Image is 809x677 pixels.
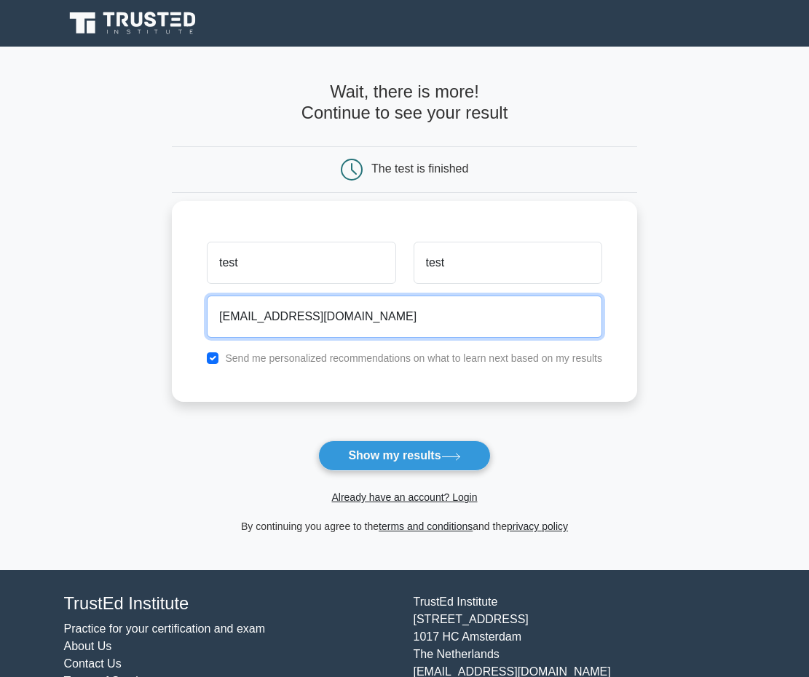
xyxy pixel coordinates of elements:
[379,520,473,532] a: terms and conditions
[163,518,646,535] div: By continuing you agree to the and the
[331,491,477,503] a: Already have an account? Login
[64,622,266,635] a: Practice for your certification and exam
[207,242,395,284] input: First name
[64,640,112,652] a: About Us
[371,163,468,175] div: The test is finished
[64,657,122,670] a: Contact Us
[507,520,568,532] a: privacy policy
[414,242,602,284] input: Last name
[225,352,602,364] label: Send me personalized recommendations on what to learn next based on my results
[64,593,396,614] h4: TrustEd Institute
[318,440,490,471] button: Show my results
[172,82,637,123] h4: Wait, there is more! Continue to see your result
[207,296,602,338] input: Email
